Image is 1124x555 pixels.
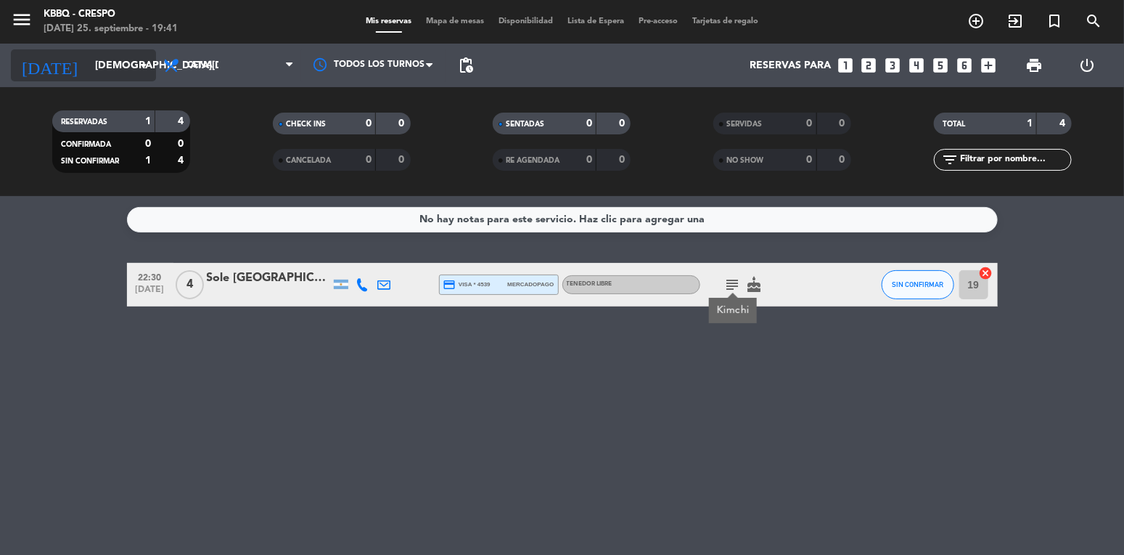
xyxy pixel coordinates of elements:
[941,151,959,169] i: filter_list
[132,285,168,301] span: [DATE]
[145,155,151,166] strong: 1
[443,278,456,291] i: credit_card
[132,268,168,285] span: 22:30
[286,157,331,164] span: CANCELADA
[11,9,33,36] button: menu
[11,9,33,31] i: menu
[443,278,491,291] span: visa * 4539
[61,118,107,126] span: RESERVADAS
[685,17,766,25] span: Tarjetas de regalo
[145,116,151,126] strong: 1
[586,118,592,129] strong: 0
[619,155,628,165] strong: 0
[61,141,111,148] span: CONFIRMADA
[207,269,330,288] div: Sole [GEOGRAPHIC_DATA]
[746,276,763,293] i: cake
[908,56,927,75] i: looks_4
[419,17,491,25] span: Mapa de mesas
[980,56,998,75] i: add_box
[1060,118,1069,129] strong: 4
[178,139,186,149] strong: 0
[724,276,742,293] i: subject
[506,121,544,128] span: SENTADAS
[61,158,119,165] span: SIN CONFIRMAR
[507,280,554,289] span: mercadopago
[840,155,848,165] strong: 0
[959,152,1071,168] input: Filtrar por nombre...
[884,56,903,75] i: looks_3
[44,22,178,36] div: [DATE] 25. septiembre - 19:41
[882,270,954,299] button: SIN CONFIRMAR
[178,116,186,126] strong: 4
[932,56,951,75] i: looks_5
[860,56,879,75] i: looks_two
[726,157,763,164] span: NO SHOW
[176,270,204,299] span: 4
[1006,12,1024,30] i: exit_to_app
[1046,12,1063,30] i: turned_in_not
[178,155,186,166] strong: 4
[286,121,326,128] span: CHECK INS
[457,57,475,74] span: pending_actions
[1061,44,1113,87] div: LOG OUT
[631,17,685,25] span: Pre-acceso
[979,266,993,280] i: cancel
[366,118,372,129] strong: 0
[366,155,372,165] strong: 0
[943,121,965,128] span: TOTAL
[419,211,705,228] div: No hay notas para este servicio. Haz clic para agregar una
[567,281,612,287] span: TENEDOR LIBRE
[892,280,943,288] span: SIN CONFIRMAR
[956,56,975,75] i: looks_6
[1085,12,1102,30] i: search
[807,155,813,165] strong: 0
[187,60,213,70] span: Cena
[726,121,762,128] span: SERVIDAS
[135,57,152,74] i: arrow_drop_down
[1026,57,1043,74] span: print
[398,118,407,129] strong: 0
[560,17,631,25] span: Lista de Espera
[836,56,855,75] i: looks_one
[398,155,407,165] strong: 0
[586,155,592,165] strong: 0
[967,12,985,30] i: add_circle_outline
[44,7,178,22] div: Kbbq - Crespo
[619,118,628,129] strong: 0
[840,118,848,129] strong: 0
[807,118,813,129] strong: 0
[358,17,419,25] span: Mis reservas
[750,60,831,72] span: Reservas para
[1027,118,1033,129] strong: 1
[506,157,559,164] span: RE AGENDADA
[491,17,560,25] span: Disponibilidad
[716,303,749,318] div: Kimchi
[145,139,151,149] strong: 0
[1078,57,1096,74] i: power_settings_new
[11,49,88,81] i: [DATE]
